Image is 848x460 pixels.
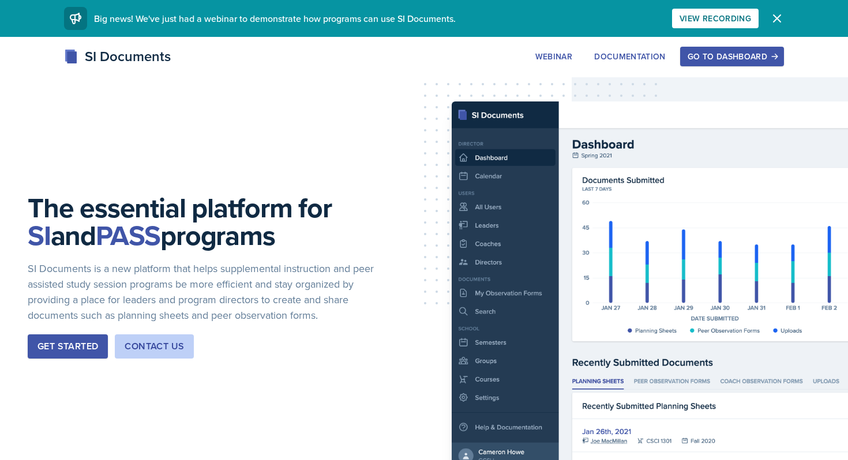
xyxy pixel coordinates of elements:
[672,9,759,28] button: View Recording
[528,47,580,66] button: Webinar
[125,340,184,353] div: Contact Us
[587,47,673,66] button: Documentation
[688,52,776,61] div: Go to Dashboard
[94,12,456,25] span: Big news! We've just had a webinar to demonstrate how programs can use SI Documents.
[115,334,194,359] button: Contact Us
[535,52,572,61] div: Webinar
[680,47,784,66] button: Go to Dashboard
[680,14,751,23] div: View Recording
[28,334,108,359] button: Get Started
[594,52,666,61] div: Documentation
[37,340,98,353] div: Get Started
[64,46,171,67] div: SI Documents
